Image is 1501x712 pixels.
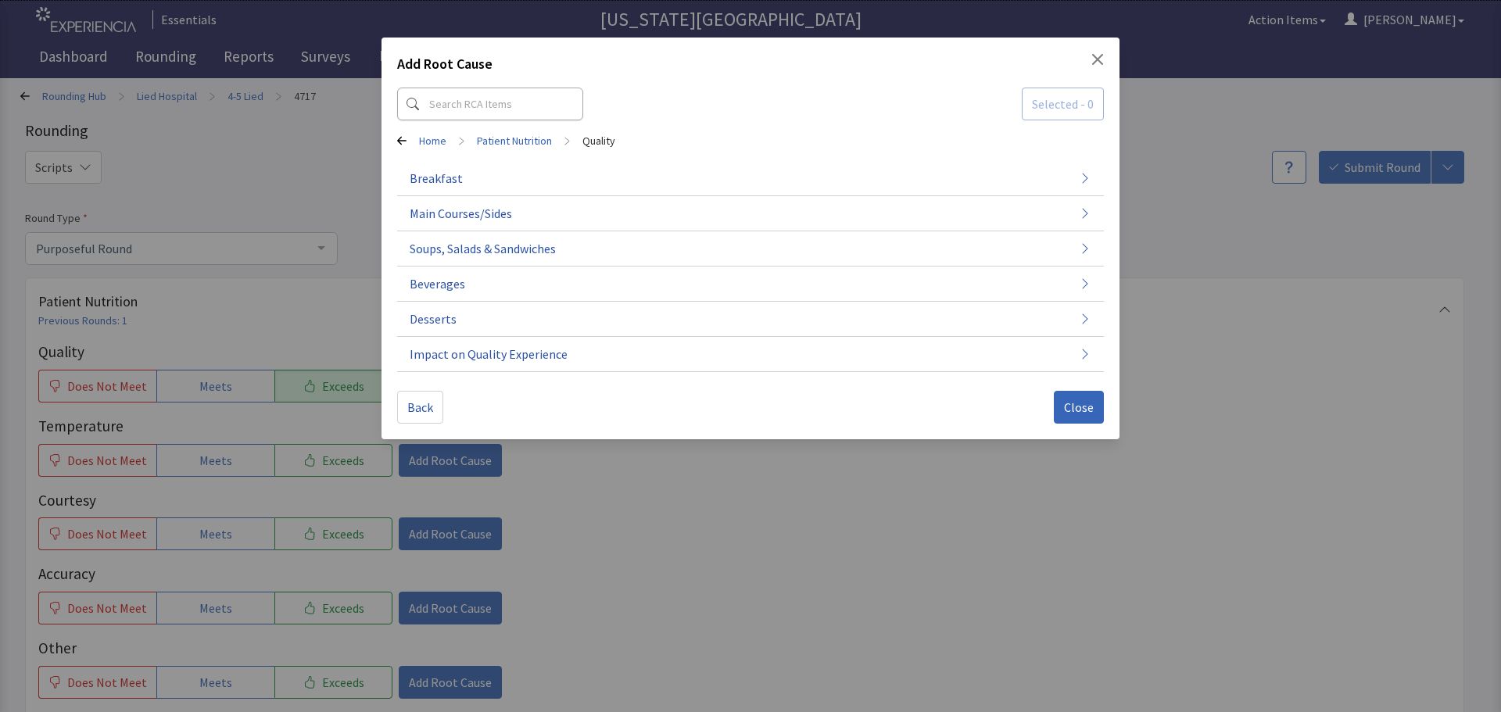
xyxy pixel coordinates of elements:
[407,398,433,417] span: Back
[477,133,552,148] a: Patient Nutrition
[397,267,1104,302] button: Beverages
[410,239,556,258] span: Soups, Salads & Sandwiches
[1054,391,1104,424] button: Close
[397,231,1104,267] button: Soups, Salads & Sandwiches
[410,169,463,188] span: Breakfast
[410,204,512,223] span: Main Courses/Sides
[397,302,1104,337] button: Desserts
[1064,398,1094,417] span: Close
[410,345,568,363] span: Impact on Quality Experience
[397,161,1104,196] button: Breakfast
[419,133,446,148] a: Home
[564,125,570,156] span: >
[397,391,443,424] button: Back
[582,133,615,148] a: Quality
[410,309,457,328] span: Desserts
[459,125,464,156] span: >
[397,53,493,81] h2: Add Root Cause
[1091,53,1104,66] button: Close
[410,274,465,293] span: Beverages
[397,337,1104,372] button: Impact on Quality Experience
[397,88,583,120] input: Search RCA Items
[397,196,1104,231] button: Main Courses/Sides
